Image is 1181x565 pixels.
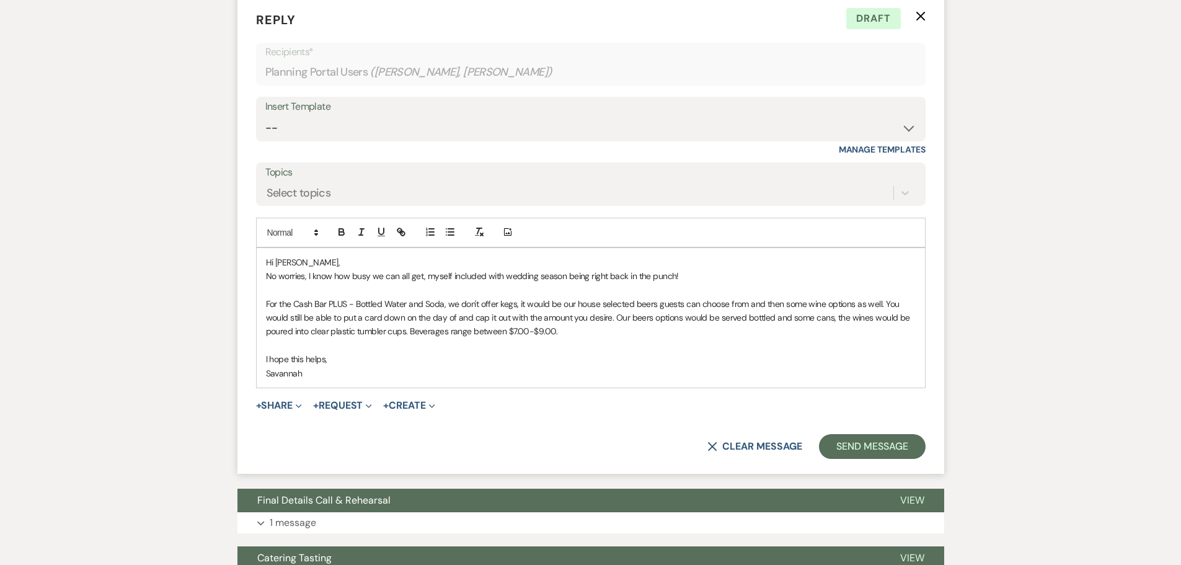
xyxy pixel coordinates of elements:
button: 1 message [237,512,944,533]
button: Clear message [707,442,802,452]
span: Reply [256,12,296,28]
button: Send Message [819,434,925,459]
p: No worries, I know how busy we can all get, myself included with wedding season being right back ... [266,269,916,283]
p: Hi [PERSON_NAME], [266,256,916,269]
span: + [313,401,319,411]
button: Share [256,401,303,411]
span: ( [PERSON_NAME], [PERSON_NAME] ) [370,64,552,81]
label: Topics [265,164,916,182]
button: Request [313,401,372,411]
p: Recipients* [265,44,916,60]
span: Catering Tasting [257,551,332,564]
span: + [383,401,389,411]
span: + [256,401,262,411]
button: View [880,489,944,512]
div: Insert Template [265,98,916,116]
p: Savannah [266,367,916,380]
p: I hope this helps, [266,352,916,366]
span: View [900,494,924,507]
p: 1 message [270,515,316,531]
p: For the Cash Bar PLUS - Bottled Water and Soda, we don't offer kegs, it would be our house select... [266,297,916,339]
div: Select topics [267,185,331,202]
a: Manage Templates [839,144,926,155]
span: Draft [846,8,901,29]
button: Create [383,401,435,411]
div: Planning Portal Users [265,60,916,84]
button: Final Details Call & Rehearsal [237,489,880,512]
span: Final Details Call & Rehearsal [257,494,391,507]
span: View [900,551,924,564]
